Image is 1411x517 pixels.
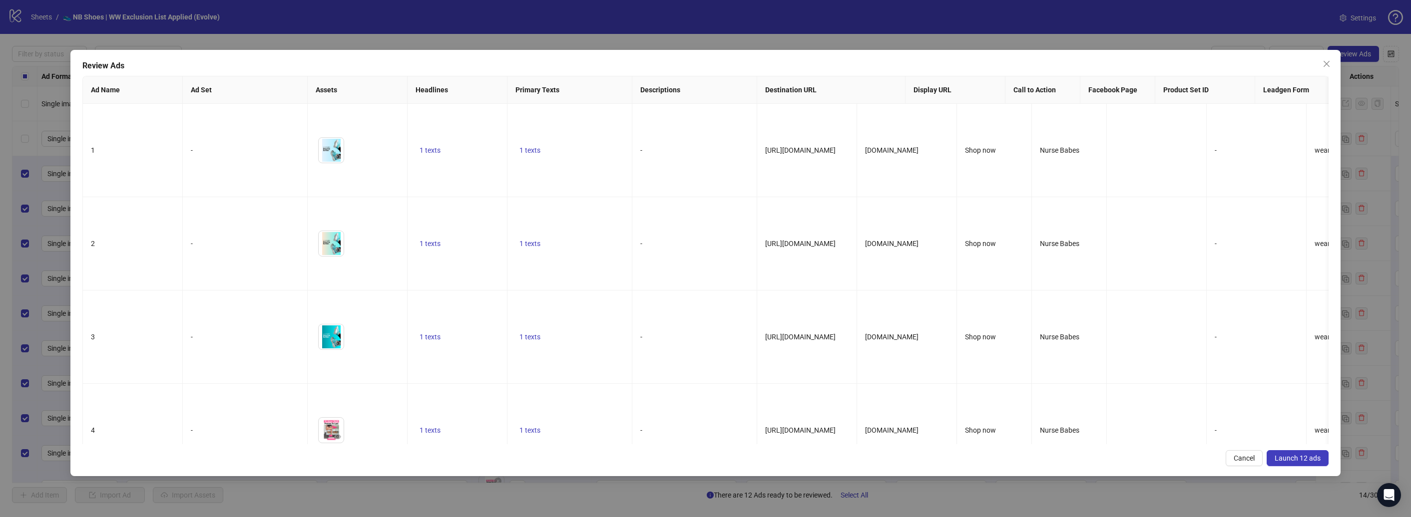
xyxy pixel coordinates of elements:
span: [URL][DOMAIN_NAME] [765,240,836,248]
div: - [191,145,299,156]
button: 1 texts [515,144,544,156]
button: 1 texts [416,331,445,343]
th: Call to Action [1005,76,1080,104]
img: Asset 1 [319,418,344,443]
span: [DOMAIN_NAME] [865,426,919,434]
button: 1 texts [416,144,445,156]
th: Assets [308,76,408,104]
th: Headlines [408,76,507,104]
span: 1 texts [519,426,540,434]
div: - [191,238,299,249]
div: - [1215,331,1298,342]
div: Nurse Babes [1040,331,1098,342]
span: eye [334,433,341,440]
span: 1 texts [519,240,540,248]
button: Preview [332,431,344,443]
span: eye [334,340,341,347]
span: 1 texts [420,240,441,248]
button: 1 texts [416,238,445,250]
button: Launch 12 ads [1267,450,1329,466]
button: Preview [332,244,344,256]
span: Cancel [1234,454,1255,462]
span: 4 [91,426,95,434]
span: Shop now [965,240,996,248]
div: wearnursebabes [1315,331,1373,342]
div: - [1215,425,1298,436]
span: close [1323,60,1331,68]
button: 1 texts [515,238,544,250]
th: Descriptions [632,76,757,104]
img: Asset 1 [319,138,344,163]
span: - [640,240,642,248]
th: Leadgen Form [1255,76,1355,104]
button: 1 texts [515,424,544,436]
span: [DOMAIN_NAME] [865,240,919,248]
span: 1 texts [519,146,540,154]
span: 1 texts [420,146,441,154]
span: 1 texts [420,333,441,341]
th: Display URL [906,76,1005,104]
div: - [191,425,299,436]
div: - [1215,145,1298,156]
span: Shop now [965,146,996,154]
span: eye [334,247,341,254]
span: [URL][DOMAIN_NAME] [765,333,836,341]
div: Nurse Babes [1040,425,1098,436]
span: - [640,426,642,434]
span: Shop now [965,426,996,434]
span: [URL][DOMAIN_NAME] [765,146,836,154]
span: - [640,146,642,154]
th: Product Set ID [1155,76,1255,104]
button: Close [1319,56,1335,72]
button: Preview [332,151,344,163]
span: eye [334,153,341,160]
span: Launch 12 ads [1275,454,1321,462]
div: wearnursebabes [1315,145,1373,156]
th: Ad Set [183,76,308,104]
div: Open Intercom Messenger [1377,483,1401,507]
button: Preview [332,337,344,349]
span: - [640,333,642,341]
span: [URL][DOMAIN_NAME] [765,426,836,434]
div: - [191,331,299,342]
th: Ad Name [83,76,183,104]
button: Cancel [1226,450,1263,466]
th: Primary Texts [507,76,632,104]
span: Shop now [965,333,996,341]
span: 2 [91,240,95,248]
div: Review Ads [82,60,1329,72]
div: wearnursebabes [1315,425,1373,436]
span: 1 texts [420,426,441,434]
img: Asset 1 [319,324,344,349]
button: 1 texts [515,331,544,343]
span: 3 [91,333,95,341]
div: wearnursebabes [1315,238,1373,249]
span: [DOMAIN_NAME] [865,146,919,154]
div: Nurse Babes [1040,238,1098,249]
img: Asset 1 [319,231,344,256]
div: Nurse Babes [1040,145,1098,156]
span: 1 [91,146,95,154]
div: - [1215,238,1298,249]
span: 1 texts [519,333,540,341]
span: [DOMAIN_NAME] [865,333,919,341]
th: Facebook Page [1080,76,1155,104]
th: Destination URL [757,76,905,104]
button: 1 texts [416,424,445,436]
